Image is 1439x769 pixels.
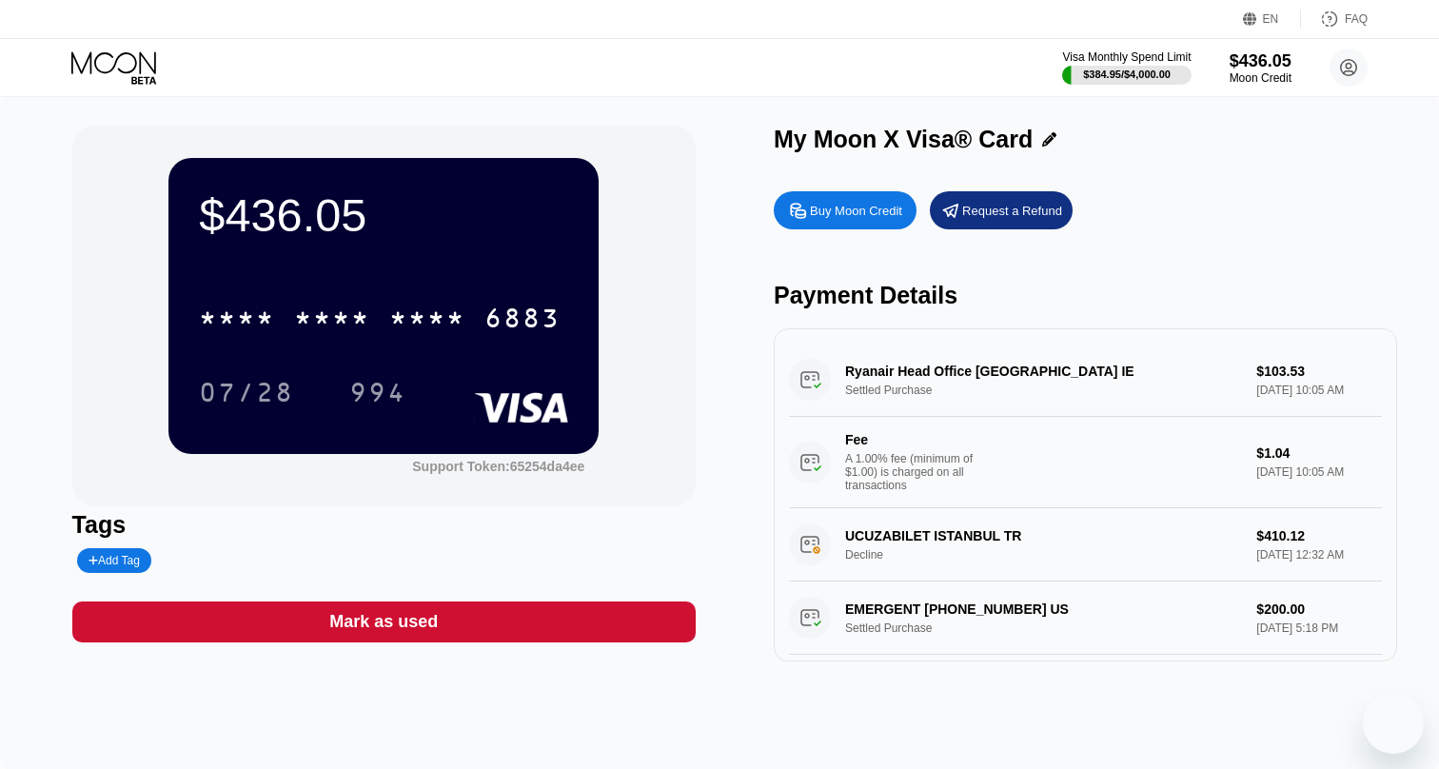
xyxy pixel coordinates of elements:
div: $384.95 / $4,000.00 [1083,69,1171,80]
div: Tags [72,511,696,539]
div: FAQ [1345,12,1368,26]
div: EN [1243,10,1301,29]
div: My Moon X Visa® Card [774,126,1033,153]
div: 994 [335,368,421,416]
div: Visa Monthly Spend Limit [1062,50,1191,64]
div: 07/28 [185,368,308,416]
div: FAQ [1301,10,1368,29]
iframe: Кнопка, открывающая окно обмена сообщениями; идет разговор [1363,693,1424,754]
div: 6883 [484,306,561,336]
div: Payment Details [774,282,1397,309]
div: Add Tag [77,548,151,573]
div: Mark as used [329,611,438,633]
div: 994 [349,380,406,410]
div: Fee [845,432,978,447]
div: Support Token:65254da4ee [412,459,584,474]
div: $436.05Moon Credit [1230,51,1291,85]
div: Support Token: 65254da4ee [412,459,584,474]
div: FeeA 1.00% fee (minimum of $1.00) is charged on all transactions$1.04[DATE] 10:05 AM [789,417,1382,508]
div: [DATE] 10:05 AM [1256,465,1382,479]
div: Visa Monthly Spend Limit$384.95/$4,000.00 [1062,50,1191,85]
div: Add Tag [89,554,140,567]
div: Buy Moon Credit [810,203,902,219]
div: FeeA 1.00% fee (minimum of $1.00) is charged on all transactions$2.00[DATE] 5:18 PM [789,655,1382,746]
div: Mark as used [72,601,696,642]
div: Moon Credit [1230,71,1291,85]
div: A 1.00% fee (minimum of $1.00) is charged on all transactions [845,452,988,492]
div: Request a Refund [930,191,1073,229]
div: EN [1263,12,1279,26]
div: Buy Moon Credit [774,191,917,229]
div: $1.04 [1256,445,1382,461]
div: 07/28 [199,380,294,410]
div: $436.05 [1230,51,1291,71]
div: $436.05 [199,188,568,242]
div: Request a Refund [962,203,1062,219]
